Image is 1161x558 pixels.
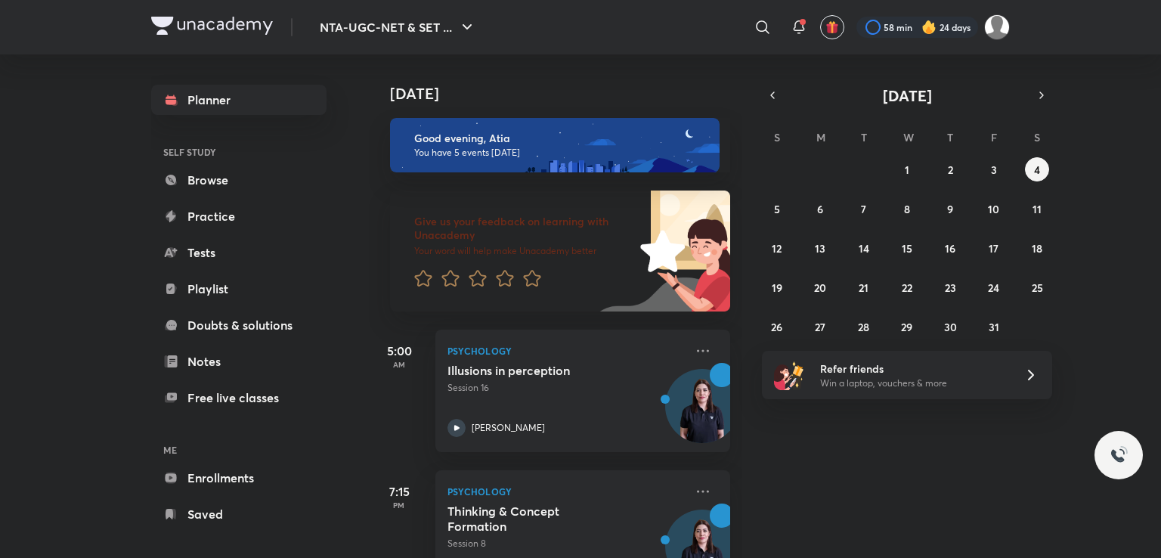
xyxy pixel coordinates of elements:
abbr: Thursday [947,130,953,144]
h6: SELF STUDY [151,139,327,165]
abbr: October 3, 2025 [991,163,997,177]
h4: [DATE] [390,85,745,103]
button: October 24, 2025 [982,275,1006,299]
abbr: October 20, 2025 [814,281,826,295]
button: October 3, 2025 [982,157,1006,181]
button: October 9, 2025 [938,197,962,221]
abbr: October 5, 2025 [774,202,780,216]
a: Enrollments [151,463,327,493]
abbr: Wednesday [903,130,914,144]
a: Browse [151,165,327,195]
abbr: October 13, 2025 [815,241,825,256]
img: feedback_image [589,191,730,312]
p: Session 16 [447,381,685,395]
a: Free live classes [151,383,327,413]
abbr: October 30, 2025 [944,320,957,334]
button: October 20, 2025 [808,275,832,299]
p: [PERSON_NAME] [472,421,545,435]
button: October 30, 2025 [938,315,962,339]
abbr: October 16, 2025 [945,241,955,256]
button: October 28, 2025 [852,315,876,339]
abbr: October 10, 2025 [988,202,999,216]
button: October 12, 2025 [765,236,789,260]
abbr: Monday [816,130,825,144]
button: October 26, 2025 [765,315,789,339]
h6: ME [151,437,327,463]
abbr: October 22, 2025 [902,281,912,295]
button: October 6, 2025 [808,197,832,221]
button: October 29, 2025 [895,315,919,339]
a: Practice [151,201,327,231]
img: evening [390,118,720,172]
img: Company Logo [151,17,273,35]
h5: 5:00 [369,342,429,360]
abbr: October 19, 2025 [772,281,782,295]
p: Psychology [447,482,685,501]
button: October 22, 2025 [895,275,919,299]
button: October 15, 2025 [895,236,919,260]
button: October 19, 2025 [765,275,789,299]
button: October 23, 2025 [938,275,962,299]
p: PM [369,501,429,510]
p: Psychology [447,342,685,360]
abbr: October 14, 2025 [859,241,869,256]
img: avatar [825,20,839,34]
button: October 16, 2025 [938,236,962,260]
abbr: October 28, 2025 [858,320,869,334]
button: October 13, 2025 [808,236,832,260]
abbr: October 24, 2025 [988,281,999,295]
button: October 17, 2025 [982,236,1006,260]
p: You have 5 events [DATE] [414,147,706,159]
button: NTA-UGC-NET & SET ... [311,12,485,42]
abbr: October 11, 2025 [1033,202,1042,216]
abbr: October 21, 2025 [859,281,868,295]
button: October 11, 2025 [1025,197,1049,221]
button: [DATE] [783,85,1031,106]
abbr: October 1, 2025 [905,163,909,177]
h5: Thinking & Concept Formation [447,504,636,534]
abbr: October 2, 2025 [948,163,953,177]
button: October 27, 2025 [808,315,832,339]
button: October 4, 2025 [1025,157,1049,181]
abbr: October 18, 2025 [1032,241,1042,256]
p: AM [369,360,429,369]
abbr: Sunday [774,130,780,144]
abbr: Friday [991,130,997,144]
img: referral [774,360,804,390]
p: Session 8 [447,537,685,550]
abbr: October 25, 2025 [1032,281,1043,295]
button: avatar [820,15,844,39]
p: Your word will help make Unacademy better [414,245,635,257]
abbr: October 23, 2025 [945,281,956,295]
button: October 21, 2025 [852,275,876,299]
img: streak [921,20,937,35]
h5: Illusions in perception [447,363,636,378]
button: October 25, 2025 [1025,275,1049,299]
button: October 10, 2025 [982,197,1006,221]
a: Saved [151,499,327,529]
a: Planner [151,85,327,115]
p: Win a laptop, vouchers & more [820,377,1006,390]
abbr: Tuesday [861,130,867,144]
button: October 5, 2025 [765,197,789,221]
h5: 7:15 [369,482,429,501]
abbr: October 9, 2025 [947,202,953,216]
button: October 18, 2025 [1025,236,1049,260]
img: Atia khan [984,14,1010,40]
button: October 1, 2025 [895,157,919,181]
abbr: October 26, 2025 [771,320,782,334]
span: [DATE] [883,85,932,106]
abbr: October 6, 2025 [817,202,823,216]
abbr: October 12, 2025 [772,241,782,256]
button: October 7, 2025 [852,197,876,221]
img: ttu [1110,446,1128,464]
h6: Refer friends [820,361,1006,377]
abbr: October 8, 2025 [904,202,910,216]
h6: Give us your feedback on learning with Unacademy [414,215,635,242]
button: October 8, 2025 [895,197,919,221]
button: October 31, 2025 [982,315,1006,339]
abbr: October 31, 2025 [989,320,999,334]
button: October 14, 2025 [852,236,876,260]
img: Avatar [666,377,738,450]
a: Doubts & solutions [151,310,327,340]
